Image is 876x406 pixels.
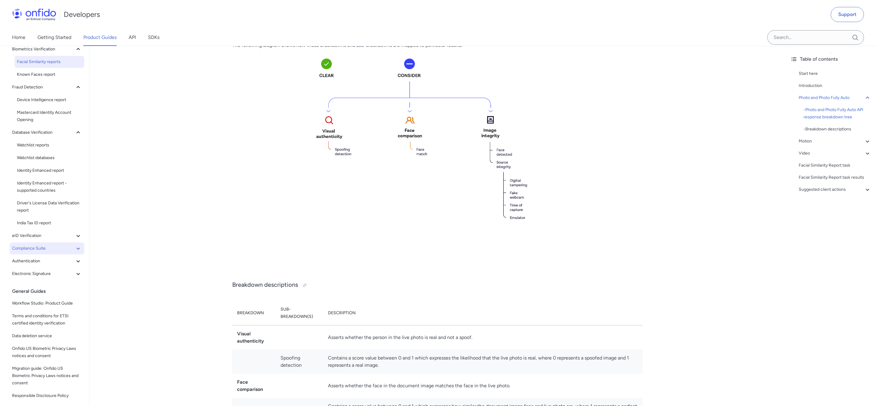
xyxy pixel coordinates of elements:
[14,69,84,81] a: Known Faces report
[10,330,84,342] a: Data deletion service
[237,379,263,392] strong: Face comparison
[12,8,56,21] img: Onfido Logo
[83,29,117,46] a: Product Guides
[232,54,643,268] img: Face Photo breakdown tree
[804,126,871,133] a: -Breakdown descriptions
[804,126,871,133] div: - Breakdown descriptions
[323,325,643,350] td: Asserts whether the person in the live photo is real and not a spoof.
[12,312,82,327] span: Terms and conditions for ETSI certified identity verification
[14,56,84,68] a: Facial Similarity reports
[804,106,871,121] a: -Photo and Photo Fully Auto API response breakdown tree
[276,350,323,374] td: Spoofing detection
[10,255,84,267] button: Authentication
[14,94,84,106] a: Device Intelligence report
[17,200,82,214] span: Driver's License Data Verification report
[799,94,871,101] a: Photo and Photo Fully Auto
[10,343,84,362] a: Onfido US Biometric Privacy Laws notices and consent
[12,46,75,53] span: Biometrics Verification
[148,29,159,46] a: SDKs
[10,363,84,389] a: Migration guide: Onfido US Biometric Privacy Laws notices and consent
[790,56,871,63] div: Table of contents
[12,245,75,252] span: Compliance Suite
[10,310,84,329] a: Terms and conditions for ETSI certified identity verification
[12,232,75,239] span: eID Verification
[323,374,643,398] td: Asserts whether the face in the document image matches the face in the live photo.
[17,142,82,149] span: Watchlist reports
[12,84,75,91] span: Fraud Detection
[12,285,87,297] div: General Guides
[276,301,323,325] th: Sub-breakdown(s)
[804,106,871,121] div: - Photo and Photo Fully Auto API response breakdown tree
[799,82,871,89] a: Introduction
[10,268,84,280] button: Electronic Signature
[17,96,82,104] span: Device Intelligence report
[10,297,84,309] a: Workflow Studio: Product Guide
[237,331,264,344] strong: Visual authenticity
[799,70,871,77] a: Start here
[10,390,84,402] a: Responsible Disclosure Policy
[129,29,136,46] a: API
[14,107,84,126] a: Mastercard Identity Account Opening
[17,167,82,174] span: Identity Enhanced report
[17,180,82,194] span: Identity Enhanced report - supported countries
[12,392,82,399] span: Responsible Disclosure Policy
[10,126,84,139] button: Database Verification
[12,365,82,387] span: Migration guide: Onfido US Biometric Privacy Laws notices and consent
[10,242,84,254] button: Compliance Suite
[323,350,643,374] td: Contains a score value between 0 and 1 which expresses the likelihood that the live photo is real...
[14,139,84,151] a: Watchlist reports
[232,280,643,290] h3: Breakdown descriptions
[17,219,82,227] span: India Tax ID report
[64,10,100,19] h1: Developers
[14,165,84,177] a: Identity Enhanced report
[17,58,82,66] span: Facial Similarity reports
[17,71,82,78] span: Known Faces report
[14,177,84,197] a: Identity Enhanced report - supported countries
[10,81,84,93] button: Fraud Detection
[799,174,871,181] a: Facial Similarity Report task results
[12,332,82,340] span: Data deletion service
[14,217,84,229] a: India Tax ID report
[14,197,84,216] a: Driver's License Data Verification report
[799,150,871,157] a: Video
[799,138,871,145] a: Motion
[10,43,84,55] button: Biometrics Verification
[12,29,25,46] a: Home
[232,301,276,325] th: Breakdown
[17,109,82,123] span: Mastercard Identity Account Opening
[799,162,871,169] a: Facial Similarity Report task
[323,301,643,325] th: Description
[10,230,84,242] button: eID Verification
[12,300,82,307] span: Workflow Studio: Product Guide
[12,270,75,277] span: Electronic Signature
[12,345,82,360] span: Onfido US Biometric Privacy Laws notices and consent
[767,30,864,45] input: Onfido search input field
[12,257,75,265] span: Authentication
[799,186,871,193] a: Suggested client actions
[37,29,71,46] a: Getting Started
[17,154,82,161] span: Watchlist databases
[14,152,84,164] a: Watchlist databases
[12,129,75,136] span: Database Verification
[831,7,864,22] a: Support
